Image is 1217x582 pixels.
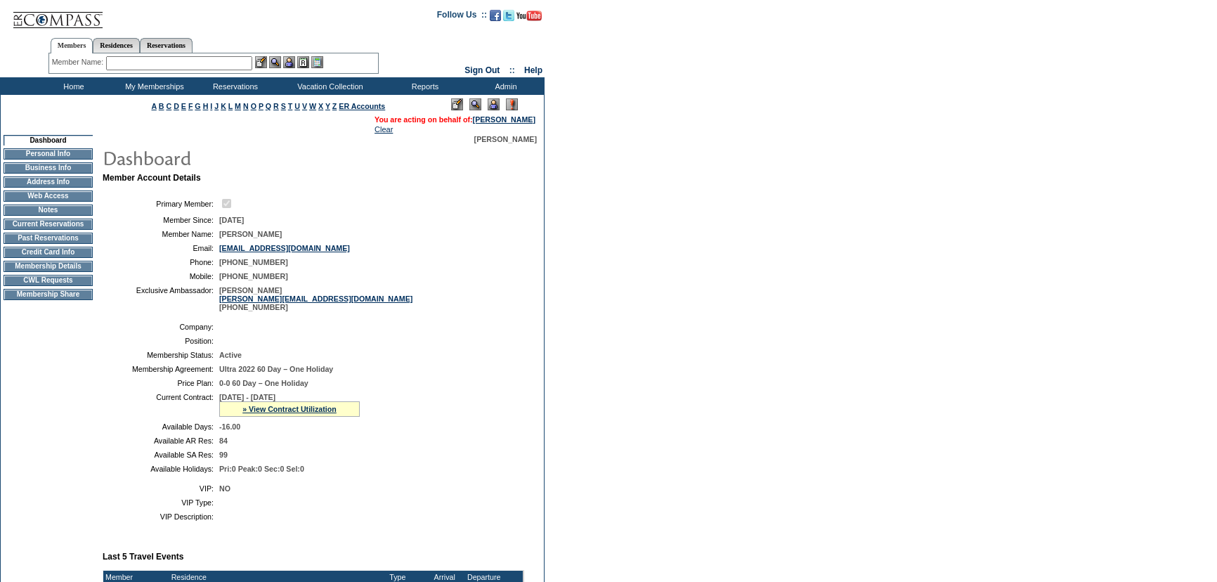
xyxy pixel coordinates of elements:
[288,102,293,110] a: T
[108,422,214,431] td: Available Days:
[103,552,183,562] b: Last 5 Travel Events
[108,337,214,345] td: Position:
[181,102,186,110] a: E
[259,102,263,110] a: P
[219,244,350,252] a: [EMAIL_ADDRESS][DOMAIN_NAME]
[166,102,171,110] a: C
[473,115,535,124] a: [PERSON_NAME]
[4,190,93,202] td: Web Access
[4,275,93,286] td: CWL Requests
[219,451,228,459] span: 99
[219,465,304,473] span: Pri:0 Peak:0 Sec:0 Sel:0
[437,8,487,25] td: Follow Us ::
[103,173,201,183] b: Member Account Details
[506,98,518,110] img: Log Concern/Member Elevation
[464,77,545,95] td: Admin
[509,65,515,75] span: ::
[210,102,212,110] a: I
[108,465,214,473] td: Available Holidays:
[4,233,93,244] td: Past Reservations
[219,365,333,373] span: Ultra 2022 60 Day – One Holiday
[4,205,93,216] td: Notes
[108,484,214,493] td: VIP:
[503,14,514,22] a: Follow us on Twitter
[516,11,542,21] img: Subscribe to our YouTube Channel
[108,216,214,224] td: Member Since:
[32,77,112,95] td: Home
[339,102,385,110] a: ER Accounts
[108,230,214,238] td: Member Name:
[297,56,309,68] img: Reservations
[108,393,214,417] td: Current Contract:
[4,176,93,188] td: Address Info
[4,289,93,300] td: Membership Share
[302,102,307,110] a: V
[524,65,542,75] a: Help
[281,102,286,110] a: S
[228,102,233,110] a: L
[469,98,481,110] img: View Mode
[108,451,214,459] td: Available SA Res:
[219,286,412,311] span: [PERSON_NAME] [PHONE_NUMBER]
[108,379,214,387] td: Price Plan:
[255,56,267,68] img: b_edit.gif
[108,512,214,521] td: VIP Description:
[108,272,214,280] td: Mobile:
[375,115,535,124] span: You are acting on behalf of:
[219,230,282,238] span: [PERSON_NAME]
[4,247,93,258] td: Credit Card Info
[309,102,316,110] a: W
[464,65,500,75] a: Sign Out
[152,102,157,110] a: A
[269,56,281,68] img: View
[490,10,501,21] img: Become our fan on Facebook
[311,56,323,68] img: b_calculator.gif
[108,286,214,311] td: Exclusive Ambassador:
[219,422,240,431] span: -16.00
[490,14,501,22] a: Become our fan on Facebook
[219,295,412,303] a: [PERSON_NAME][EMAIL_ADDRESS][DOMAIN_NAME]
[332,102,337,110] a: Z
[219,436,228,445] span: 84
[242,405,337,413] a: » View Contract Utilization
[294,102,300,110] a: U
[219,379,308,387] span: 0-0 60 Day – One Holiday
[108,323,214,331] td: Company:
[108,197,214,210] td: Primary Member:
[108,351,214,359] td: Membership Status:
[195,102,200,110] a: G
[219,216,244,224] span: [DATE]
[108,498,214,507] td: VIP Type:
[219,351,242,359] span: Active
[108,244,214,252] td: Email:
[274,77,383,95] td: Vacation Collection
[219,258,288,266] span: [PHONE_NUMBER]
[4,135,93,145] td: Dashboard
[4,162,93,174] td: Business Info
[474,135,537,143] span: [PERSON_NAME]
[219,484,230,493] span: NO
[108,436,214,445] td: Available AR Res:
[383,77,464,95] td: Reports
[140,38,193,53] a: Reservations
[159,102,164,110] a: B
[375,125,393,134] a: Clear
[108,365,214,373] td: Membership Agreement:
[221,102,226,110] a: K
[251,102,256,110] a: O
[214,102,219,110] a: J
[51,38,93,53] a: Members
[516,14,542,22] a: Subscribe to our YouTube Channel
[174,102,179,110] a: D
[451,98,463,110] img: Edit Mode
[235,102,241,110] a: M
[318,102,323,110] a: X
[503,10,514,21] img: Follow us on Twitter
[219,393,275,401] span: [DATE] - [DATE]
[52,56,106,68] div: Member Name:
[488,98,500,110] img: Impersonate
[203,102,209,110] a: H
[325,102,330,110] a: Y
[266,102,271,110] a: Q
[188,102,193,110] a: F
